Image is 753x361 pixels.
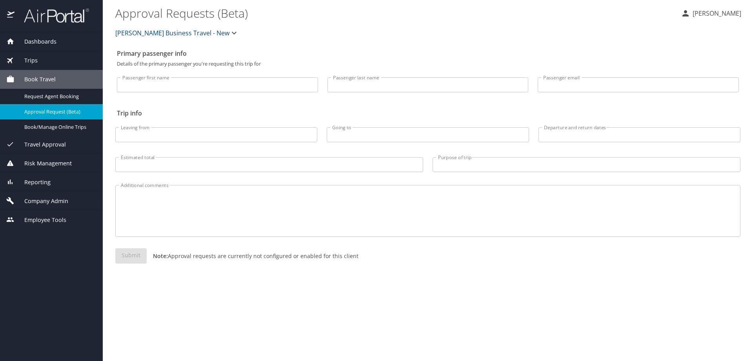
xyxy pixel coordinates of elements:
[15,8,89,23] img: airportal-logo.png
[24,93,93,100] span: Request Agent Booking
[115,1,675,25] h1: Approval Requests (Beta)
[15,75,56,84] span: Book Travel
[15,140,66,149] span: Travel Approval
[690,9,741,18] p: [PERSON_NAME]
[15,37,56,46] span: Dashboards
[24,108,93,115] span: Approval Request (Beta)
[15,56,38,65] span: Trips
[117,61,739,66] p: Details of the primary passenger you're requesting this trip for
[15,197,68,205] span: Company Admin
[7,8,15,23] img: icon-airportal.png
[115,27,229,38] span: [PERSON_NAME] Business Travel - New
[117,107,739,119] h2: Trip info
[153,252,168,260] strong: Note:
[15,178,51,187] span: Reporting
[15,216,66,224] span: Employee Tools
[117,47,739,60] h2: Primary passenger info
[24,123,93,131] span: Book/Manage Online Trips
[678,6,744,20] button: [PERSON_NAME]
[147,252,358,260] p: Approval requests are currently not configured or enabled for this client
[15,159,72,168] span: Risk Management
[112,25,242,41] button: [PERSON_NAME] Business Travel - New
